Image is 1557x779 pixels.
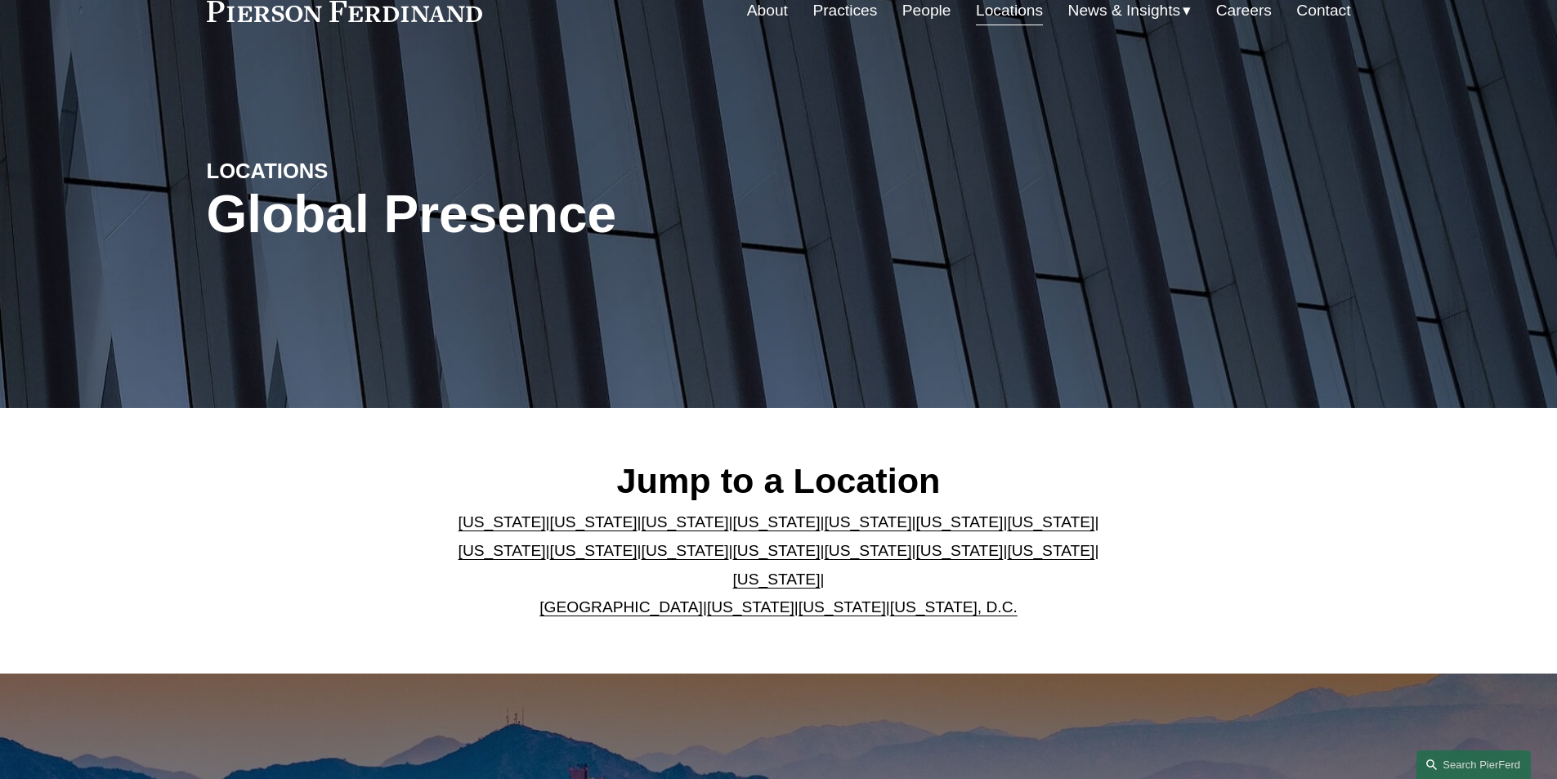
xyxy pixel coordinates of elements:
[539,598,703,616] a: [GEOGRAPHIC_DATA]
[459,542,546,559] a: [US_STATE]
[824,513,911,531] a: [US_STATE]
[550,513,638,531] a: [US_STATE]
[207,185,969,244] h1: Global Presence
[459,513,546,531] a: [US_STATE]
[550,542,638,559] a: [US_STATE]
[1007,542,1094,559] a: [US_STATE]
[799,598,886,616] a: [US_STATE]
[642,513,729,531] a: [US_STATE]
[1007,513,1094,531] a: [US_STATE]
[445,508,1112,621] p: | | | | | | | | | | | | | | | | | |
[915,542,1003,559] a: [US_STATE]
[890,598,1018,616] a: [US_STATE], D.C.
[1416,750,1531,779] a: Search this site
[733,513,821,531] a: [US_STATE]
[207,158,493,184] h4: LOCATIONS
[915,513,1003,531] a: [US_STATE]
[733,542,821,559] a: [US_STATE]
[642,542,729,559] a: [US_STATE]
[445,459,1112,502] h2: Jump to a Location
[824,542,911,559] a: [US_STATE]
[707,598,794,616] a: [US_STATE]
[733,571,821,588] a: [US_STATE]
